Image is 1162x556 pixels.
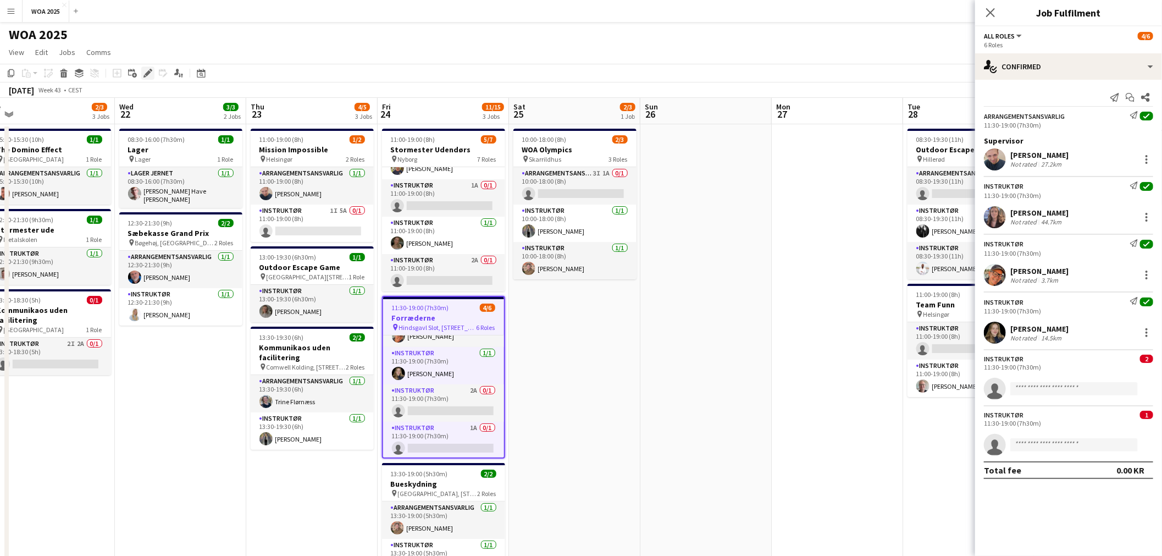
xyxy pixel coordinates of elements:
app-card-role: Instruktør1/108:30-19:30 (11h)[PERSON_NAME] [908,242,1031,279]
div: 13:30-19:30 (6h)2/2Kommunikaos uden facilitering Comwell Kolding, [STREET_ADDRESS]2 RolesArrangem... [251,327,374,450]
button: WOA 2025 [23,1,69,22]
div: 08:30-16:00 (7h30m)1/1Lager Lager1 RoleLager Jernet1/108:30-16:00 (7h30m)[PERSON_NAME] Have [PERS... [119,129,242,208]
span: Hindsgavl Slot, [STREET_ADDRESS] [399,323,477,332]
h3: WOA Olympics [513,145,637,155]
span: 25 [512,108,525,120]
span: 12:30-21:30 (9h) [128,219,173,227]
div: 12:30-21:30 (9h)2/2Sæbekasse Grand Prix Bøgehøj, [GEOGRAPHIC_DATA]2 RolesArrangementsansvarlig1/1... [119,212,242,326]
app-card-role: Instruktør1/111:00-19:00 (8h)[PERSON_NAME] [908,360,1031,397]
div: 3 Jobs [355,112,372,120]
span: Helsingør [267,155,293,163]
app-card-role: Instruktør1A0/111:00-19:00 (8h) [382,179,505,217]
h3: Kommunikaos uden facilitering [251,343,374,362]
div: [PERSON_NAME] [1010,150,1069,160]
span: 2 Roles [346,363,365,371]
span: 2/3 [92,103,107,111]
span: 11:00-19:00 (8h) [916,290,961,299]
app-card-role: Instruktør1I7A0/111:00-19:00 (8h) [908,322,1031,360]
div: 11:30-19:00 (7h30m) [984,363,1153,371]
div: Supervisor [975,136,1162,146]
span: Comwell Kolding, [STREET_ADDRESS] [267,363,346,371]
span: Thu [251,102,264,112]
h3: Bueskydning [382,479,505,489]
span: 7 Roles [478,155,496,163]
div: 11:30-19:00 (7h30m) [984,249,1153,257]
app-card-role: Arrangementsansvarlig1/113:30-19:30 (6h)Trine Flørnæss [251,375,374,412]
span: View [9,47,24,57]
h3: Sæbekasse Grand Prix [119,228,242,238]
span: 22 [118,108,134,120]
a: View [4,45,29,59]
div: 11:30-19:00 (7h30m) [984,191,1153,200]
span: Hillerød [923,155,945,163]
app-card-role: Instruktør1A0/111:30-19:00 (7h30m) [383,422,504,459]
h3: Team Funn [908,300,1031,310]
span: 11:00-19:00 (8h) [259,135,304,144]
span: All roles [984,32,1015,40]
div: 27.2km [1039,160,1064,168]
span: 3 Roles [609,155,628,163]
div: 3 Jobs [483,112,503,120]
app-job-card: 11:00-19:00 (8h)1/2Mission Impossible Helsingør2 RolesArrangementsansvarlig1/111:00-19:00 (8h)[PE... [251,129,374,242]
span: 2 Roles [215,239,234,247]
span: 08:30-16:00 (7h30m) [128,135,185,144]
span: 2/2 [218,219,234,227]
app-job-card: 11:00-19:00 (8h)5/7Stormester Udendørs Nyborg7 Roles[PERSON_NAME]Instruktør1/111:00-19:00 (8h)[PE... [382,129,505,291]
span: 2/2 [481,470,496,478]
span: 13:30-19:30 (6h) [259,333,304,342]
span: 6 Roles [477,323,495,332]
span: 2/3 [620,103,635,111]
app-card-role: Arrangementsansvarlig1/111:00-19:00 (8h)[PERSON_NAME] [251,167,374,205]
div: [PERSON_NAME] [1010,266,1069,276]
app-card-role: Instruktør1/113:30-19:30 (6h)[PERSON_NAME] [251,412,374,450]
app-card-role: Instruktør1/110:00-18:00 (8h)[PERSON_NAME] [513,242,637,279]
div: [DATE] [9,85,34,96]
div: 1 Job [621,112,635,120]
span: 27 [774,108,790,120]
app-job-card: 11:00-19:00 (8h)1/2Team Funn Helsingør2 RolesInstruktør1I7A0/111:00-19:00 (8h) Instruktør1/111:00... [908,284,1031,397]
div: [PERSON_NAME] [1010,324,1069,334]
div: 11:30-19:00 (7h30m) [984,419,1153,427]
app-card-role: Instruktør1/112:30-21:30 (9h)[PERSON_NAME] [119,288,242,326]
h1: WOA 2025 [9,26,68,43]
button: All roles [984,32,1023,40]
span: 1/1 [87,216,102,224]
app-card-role: Arrangementsansvarlig1A0/108:30-19:30 (11h) [908,167,1031,205]
span: Comms [86,47,111,57]
app-card-role: Instruktør1I5A0/111:00-19:00 (8h) [251,205,374,242]
app-job-card: 10:00-18:00 (8h)2/3WOA Olympics Skarrildhus3 RolesArrangementsansvarlig3I1A0/110:00-18:00 (8h) In... [513,129,637,279]
span: Helsingør [923,310,950,318]
div: Instruktør [984,355,1023,363]
app-card-role: Arrangementsansvarlig1/113:30-19:00 (5h30m)[PERSON_NAME] [382,502,505,539]
span: Mon [776,102,790,112]
span: 1/1 [87,135,102,144]
span: 2/3 [612,135,628,144]
span: [GEOGRAPHIC_DATA][STREET_ADDRESS][GEOGRAPHIC_DATA] [267,273,349,281]
span: 0/1 [87,296,102,304]
span: 3/3 [223,103,239,111]
app-job-card: 08:30-19:30 (11h)2/3Outdoor Escape Game Hillerød3 RolesArrangementsansvarlig1A0/108:30-19:30 (11h... [908,129,1031,279]
div: 3.7km [1039,276,1060,284]
div: 11:30-19:00 (7h30m) [984,121,1153,129]
app-card-role: Instruktør2A0/111:00-19:00 (8h) [382,254,505,291]
h3: Forræderne [383,313,504,323]
div: Total fee [984,465,1021,476]
span: [GEOGRAPHIC_DATA] [4,155,64,163]
span: Edit [35,47,48,57]
div: 44.7km [1039,218,1064,226]
div: 6 Roles [984,41,1153,49]
span: 13:00-19:30 (6h30m) [259,253,317,261]
span: 11/15 [482,103,504,111]
span: 2/2 [350,333,365,342]
div: Not rated [1010,160,1039,168]
span: 1 Role [218,155,234,163]
app-card-role: Instruktør2A0/111:30-19:00 (7h30m) [383,384,504,422]
span: 10:00-18:00 (8h) [522,135,567,144]
h3: Stormester Udendørs [382,145,505,155]
div: Not rated [1010,334,1039,342]
div: Instruktør [984,411,1023,419]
